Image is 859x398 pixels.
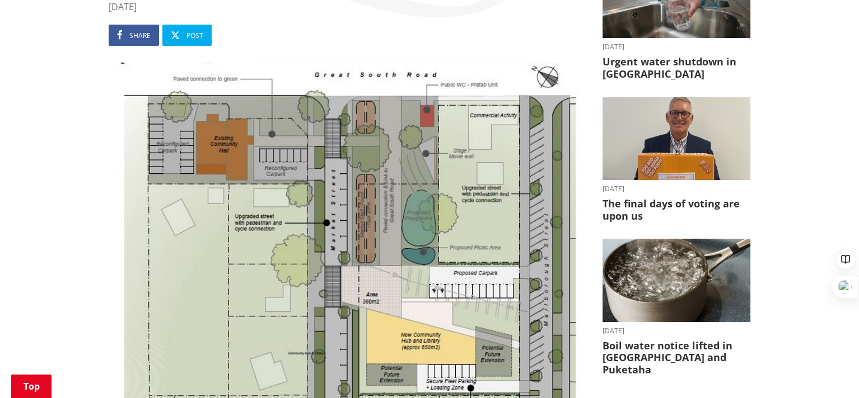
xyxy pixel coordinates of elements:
a: Post [162,25,212,46]
span: Post [186,31,203,40]
h3: Urgent water shutdown in [GEOGRAPHIC_DATA] [603,56,750,80]
a: Top [11,375,52,398]
h3: Boil water notice lifted in [GEOGRAPHIC_DATA] and Puketaha [603,340,750,376]
a: [DATE] The final days of voting are upon us [603,97,750,222]
time: [DATE] [603,44,750,50]
span: Share [129,31,151,40]
h3: The final days of voting are upon us [603,198,750,222]
iframe: Messenger Launcher [807,351,848,391]
a: Share [109,25,159,46]
img: boil water notice [603,239,750,322]
img: Craig Hobbs editorial elections [603,97,750,181]
time: [DATE] [603,186,750,192]
time: [DATE] [603,328,750,334]
a: boil water notice gordonton puketaha [DATE] Boil water notice lifted in [GEOGRAPHIC_DATA] and Puk... [603,239,750,376]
